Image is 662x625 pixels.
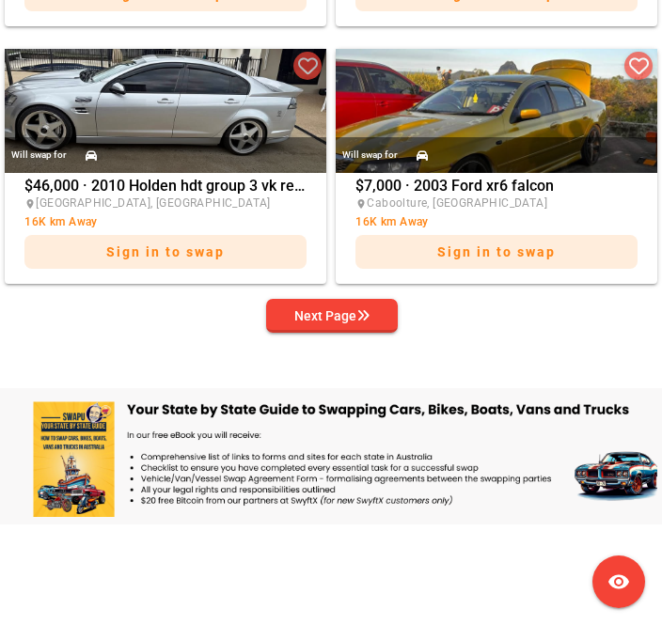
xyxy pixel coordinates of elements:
[11,145,67,165] div: Will swap for
[607,570,630,593] i: visibility
[437,244,556,259] span: Sign in to swap
[355,198,367,210] i: place
[355,215,428,228] span: 16K km Away
[355,179,637,278] div: $7,000 · 2003 Ford xr6 falcon
[5,49,326,173] img: nicholas.robertson%2Bfacebook%40swapu.com.au%2F635801746265348%2F635801746265348-photo-0.jpg
[5,49,326,284] a: Will swap for$46,000 · 2010 Holden hdt group 3 vk retro ssv ss[GEOGRAPHIC_DATA], [GEOGRAPHIC_DATA...
[294,305,370,327] div: Next Page
[36,196,270,210] span: [GEOGRAPHIC_DATA], [GEOGRAPHIC_DATA]
[106,244,225,259] span: Sign in to swap
[336,49,657,284] a: Will swap for$7,000 · 2003 Ford xr6 falconCaboolture, [GEOGRAPHIC_DATA]16K km AwaySign in to swap
[342,145,398,165] div: Will swap for
[24,215,97,228] span: 16K km Away
[336,49,657,173] img: nicholas.robertson%2Bfacebook%40swapu.com.au%2F1255180966265839%2F1255180966265839-photo-0.jpg
[24,179,306,278] div: $46,000 · 2010 Holden hdt group 3 vk retro ssv ss
[24,198,36,210] i: place
[367,196,547,210] span: Caboolture, [GEOGRAPHIC_DATA]
[266,299,398,333] button: Next Page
